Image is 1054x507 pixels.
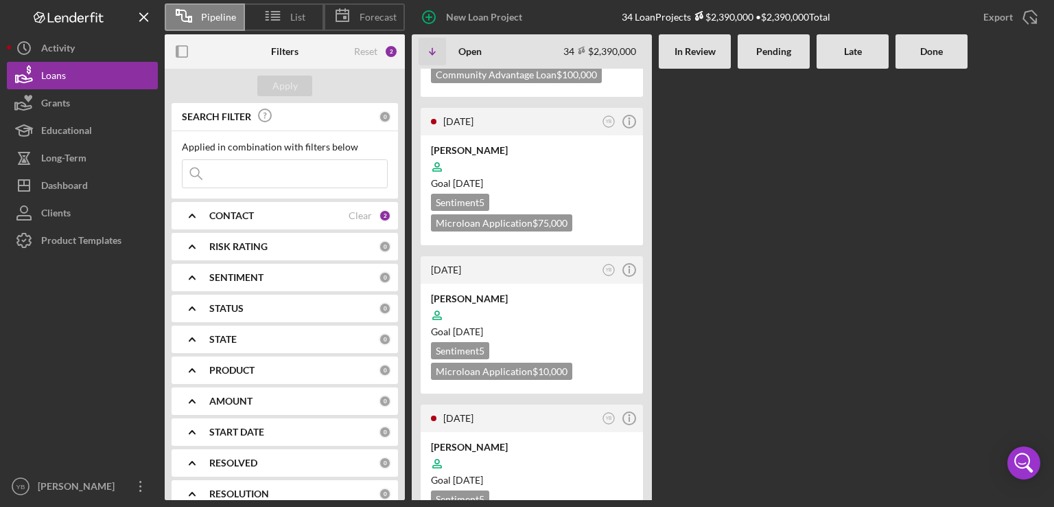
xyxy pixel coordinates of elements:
[41,227,121,258] div: Product Templates
[983,3,1013,31] div: Export
[563,45,636,57] div: 34 $2,390,000
[600,261,618,280] button: YB
[349,210,372,221] div: Clear
[379,488,391,500] div: 0
[7,473,158,500] button: YB[PERSON_NAME]
[379,271,391,284] div: 0
[379,240,391,253] div: 0
[16,483,25,491] text: YB
[431,342,489,359] div: Sentiment 5
[41,62,66,93] div: Loans
[412,3,536,31] button: New Loan Project
[600,113,618,131] button: YB
[431,363,572,380] div: Microloan Application $10,000
[431,177,483,189] span: Goal
[290,12,305,23] span: List
[7,227,158,254] button: Product Templates
[379,111,391,123] div: 0
[756,46,791,57] b: Pending
[675,46,716,57] b: In Review
[384,45,398,58] div: 2
[431,292,633,306] div: [PERSON_NAME]
[379,426,391,438] div: 0
[600,409,618,428] button: YB
[379,395,391,407] div: 0
[209,365,255,376] b: PRODUCT
[379,333,391,346] div: 0
[7,62,158,89] button: Loans
[431,144,633,157] div: [PERSON_NAME]
[41,199,71,230] div: Clients
[209,488,269,499] b: RESOLUTION
[209,210,254,221] b: CONTACT
[453,474,483,486] time: 09/29/2025
[209,272,263,283] b: SENTIMENT
[606,267,612,272] text: YB
[691,11,753,23] div: $2,390,000
[379,364,391,376] div: 0
[272,76,298,96] div: Apply
[209,396,253,407] b: AMOUNT
[443,412,473,424] time: 2025-07-31 20:33
[7,199,158,227] button: Clients
[622,11,830,23] div: 34 Loan Projects • $2,390,000 Total
[431,66,602,83] div: Community Advantage Loan $100,000
[970,3,1047,31] button: Export
[209,427,264,438] b: START DATE
[606,119,612,124] text: YB
[271,46,298,57] b: Filters
[360,12,397,23] span: Forecast
[209,303,244,314] b: STATUS
[431,214,572,232] div: Microloan Application $75,000
[920,46,943,57] b: Done
[41,34,75,65] div: Activity
[41,144,86,175] div: Long-Term
[431,326,483,337] span: Goal
[431,440,633,454] div: [PERSON_NAME]
[443,115,473,127] time: 2025-08-01 16:02
[379,457,391,469] div: 0
[458,46,482,57] b: Open
[41,89,70,120] div: Grants
[7,34,158,62] button: Activity
[606,416,612,420] text: YB
[7,172,158,199] button: Dashboard
[257,76,312,96] button: Apply
[7,144,158,172] button: Long-Term
[201,12,236,23] span: Pipeline
[419,106,645,247] a: [DATE]YB[PERSON_NAME]Goal [DATE]Sentiment5Microloan Application$75,000
[182,142,388,153] div: Applied in combination with filters below
[453,177,483,189] time: 09/30/2025
[446,3,522,31] div: New Loan Project
[209,334,237,345] b: STATE
[419,254,645,396] a: [DATE]YB[PERSON_NAME]Goal [DATE]Sentiment5Microloan Application$10,000
[844,46,862,57] b: Late
[431,264,461,275] time: 2025-08-01 15:43
[7,89,158,117] button: Grants
[209,458,257,469] b: RESOLVED
[379,210,391,222] div: 2
[34,473,124,504] div: [PERSON_NAME]
[1007,447,1040,480] div: Open Intercom Messenger
[182,111,251,122] b: SEARCH FILTER
[41,117,92,148] div: Educational
[379,302,391,315] div: 0
[453,326,483,337] time: 09/30/2025
[209,241,268,252] b: RISK RATING
[431,474,483,486] span: Goal
[431,194,489,211] div: Sentiment 5
[7,117,158,144] button: Educational
[41,172,88,203] div: Dashboard
[354,46,377,57] div: Reset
